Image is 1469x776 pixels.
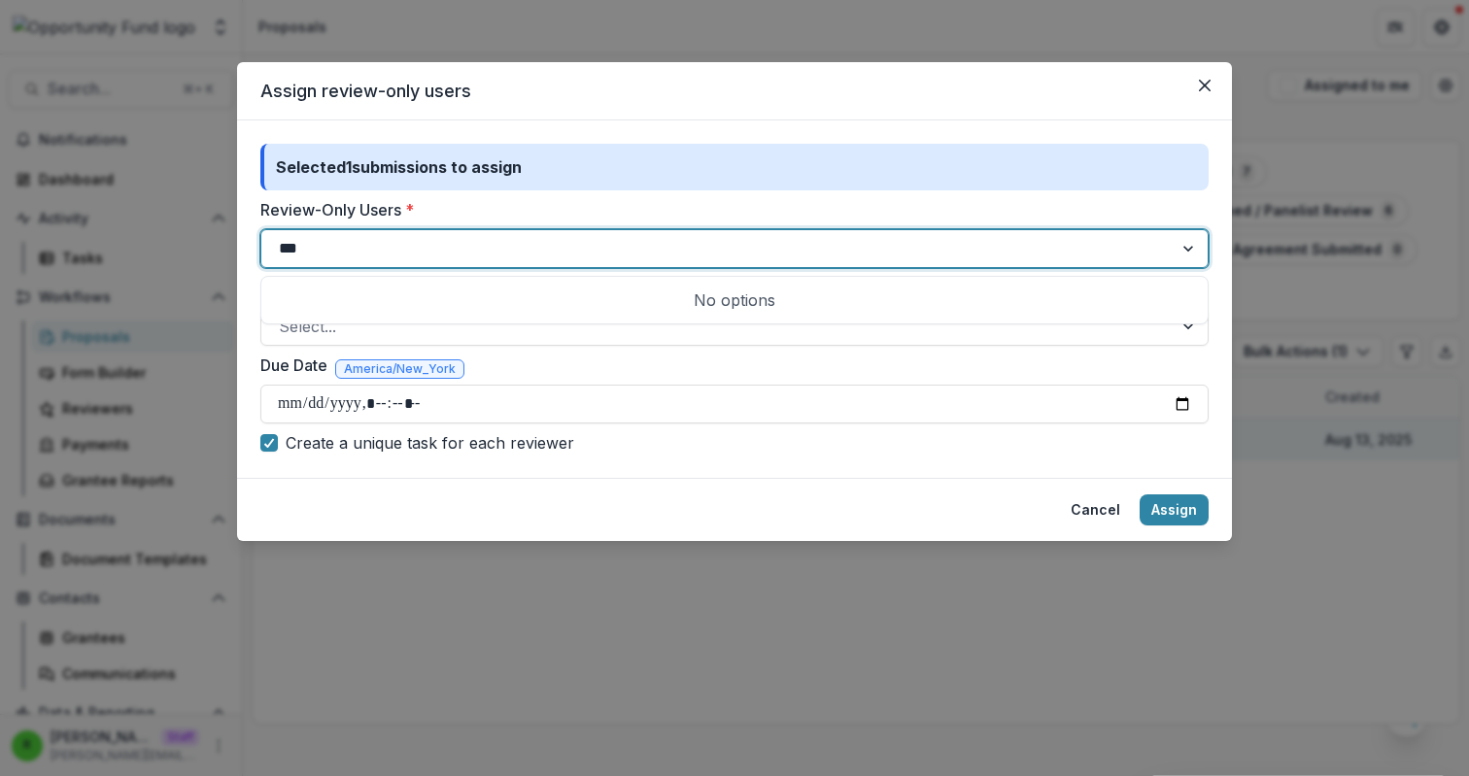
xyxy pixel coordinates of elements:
[286,431,574,455] span: Create a unique task for each reviewer
[265,281,1204,320] div: No options
[1189,70,1220,101] button: Close
[344,362,456,376] span: America/New_York
[1140,494,1209,525] button: Assign
[260,354,327,377] label: Due Date
[237,62,1232,120] header: Assign review-only users
[260,144,1209,190] div: Selected 1 submissions to assign
[260,198,1197,221] label: Review-Only Users
[1059,494,1132,525] button: Cancel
